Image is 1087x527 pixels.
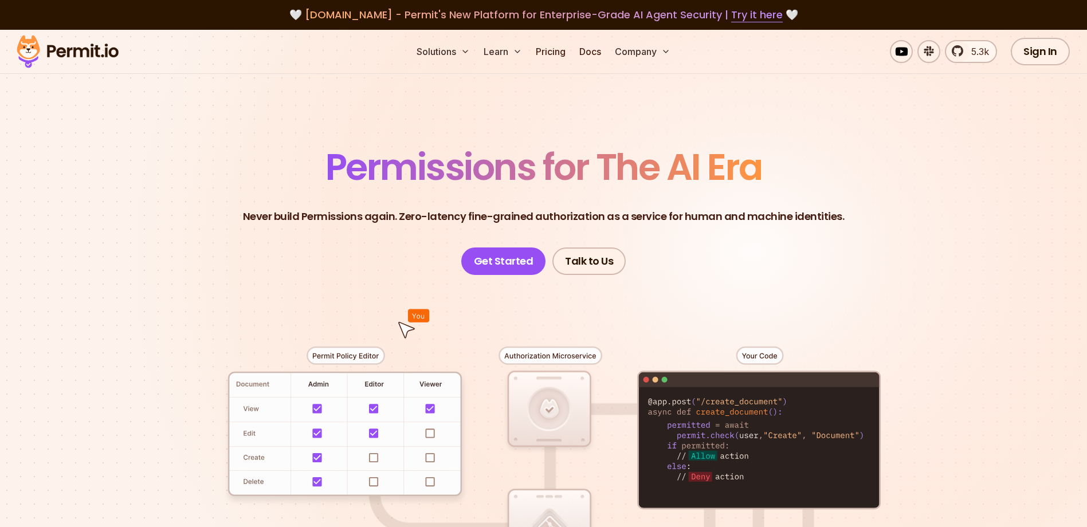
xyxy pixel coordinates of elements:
[945,40,997,63] a: 5.3k
[461,247,546,275] a: Get Started
[412,40,474,63] button: Solutions
[243,209,845,225] p: Never build Permissions again. Zero-latency fine-grained authorization as a service for human and...
[531,40,570,63] a: Pricing
[1011,38,1070,65] a: Sign In
[552,247,626,275] a: Talk to Us
[964,45,989,58] span: 5.3k
[305,7,783,22] span: [DOMAIN_NAME] - Permit's New Platform for Enterprise-Grade AI Agent Security |
[731,7,783,22] a: Try it here
[575,40,606,63] a: Docs
[325,141,762,192] span: Permissions for The AI Era
[610,40,675,63] button: Company
[479,40,527,63] button: Learn
[11,32,124,71] img: Permit logo
[28,7,1059,23] div: 🤍 🤍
